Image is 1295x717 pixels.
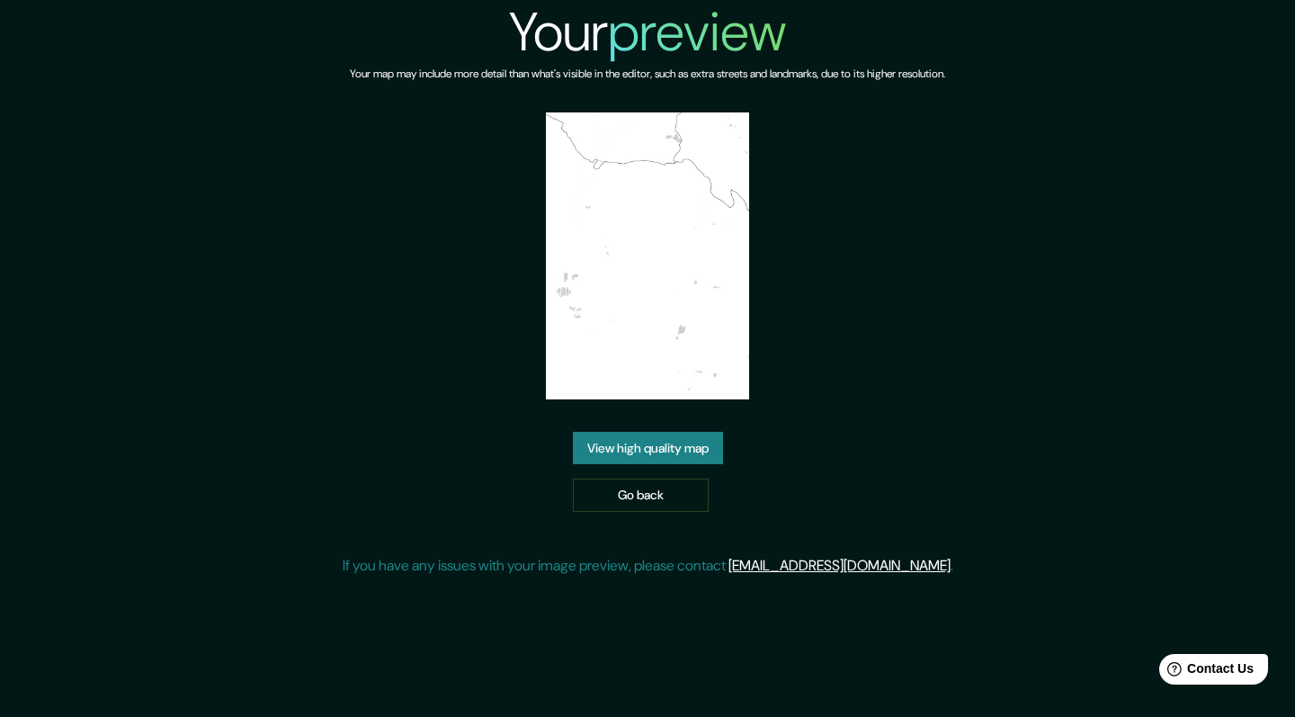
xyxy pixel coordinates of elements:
[573,432,723,465] a: View high quality map
[546,112,749,399] img: created-map-preview
[573,479,709,512] a: Go back
[350,65,945,84] h6: Your map may include more detail than what's visible in the editor, such as extra streets and lan...
[343,555,953,577] p: If you have any issues with your image preview, please contact .
[728,556,951,575] a: [EMAIL_ADDRESS][DOMAIN_NAME]
[1135,647,1275,697] iframe: Help widget launcher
